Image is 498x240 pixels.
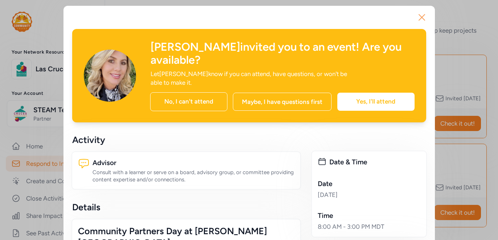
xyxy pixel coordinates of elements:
[92,158,295,168] div: Advisor
[337,93,415,111] div: Yes, I'll attend
[72,201,300,213] div: Details
[233,93,332,111] div: Maybe, I have questions first
[318,211,420,221] div: Time
[92,169,295,183] div: Consult with a learner or serve on a board, advisory group, or committee providing content expert...
[329,157,420,167] div: Date & Time
[72,134,300,146] div: Activity
[84,50,136,102] img: Avatar
[151,70,359,87] div: Let [PERSON_NAME] know if you can attend, have questions, or won't be able to make it.
[151,41,415,67] div: [PERSON_NAME] invited you to an event! Are you available?
[318,222,420,231] div: 8:00 AM - 3:00 PM MDT
[318,190,420,199] div: [DATE]
[318,179,420,189] div: Date
[150,92,227,111] div: No, I can't attend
